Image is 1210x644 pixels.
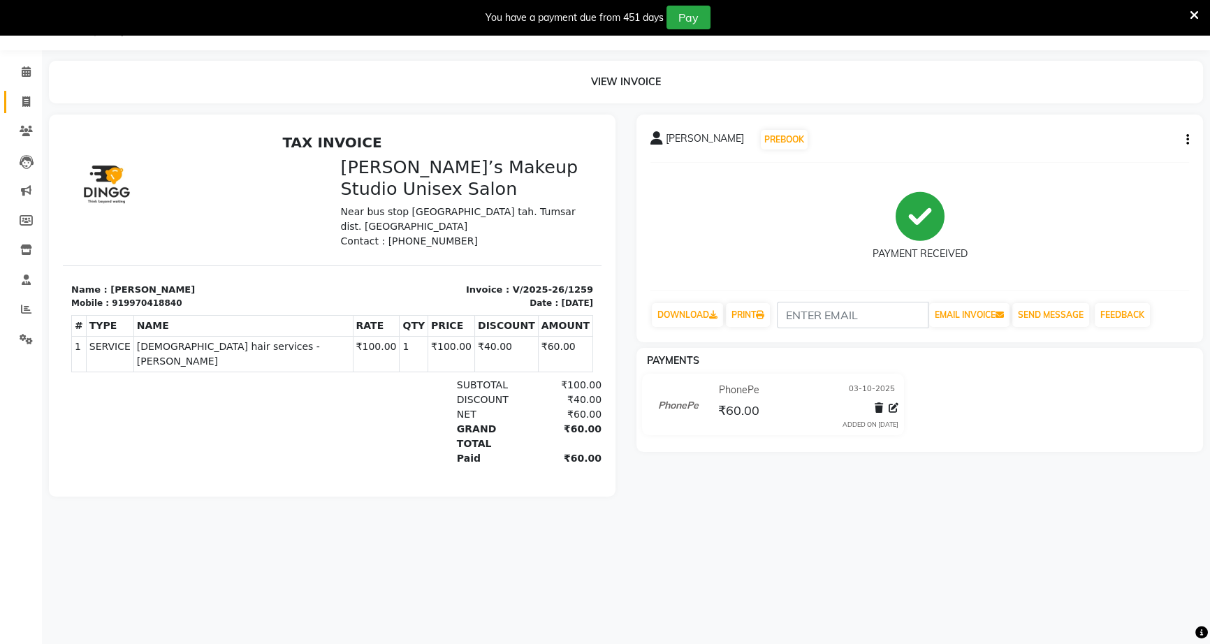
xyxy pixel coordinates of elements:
div: ₹60.00 [462,279,539,293]
div: ₹40.00 [462,264,539,279]
div: 919970418840 [49,168,119,181]
h3: [PERSON_NAME]’s Makeup Studio Unisex Salon [278,28,531,71]
div: PAYMENT RECEIVED [873,247,968,261]
th: TYPE [23,186,71,207]
div: Mobile : [8,168,46,181]
th: DISCOUNT [411,186,475,207]
div: DISCOUNT [386,264,462,279]
a: PRINT [726,303,770,327]
span: 03-10-2025 [849,383,895,397]
td: ₹100.00 [290,207,337,243]
p: Name : [PERSON_NAME] [8,154,261,168]
th: AMOUNT [475,186,530,207]
span: [DEMOGRAPHIC_DATA] hair services - [PERSON_NAME] [74,211,287,240]
div: GRAND TOTAL [386,293,462,323]
div: NET [386,279,462,293]
th: QTY [337,186,365,207]
a: DOWNLOAD [652,303,723,327]
span: PAYMENTS [647,354,699,367]
button: PREBOOK [761,130,808,149]
span: PhonePe [719,383,759,397]
th: # [9,186,24,207]
td: ₹100.00 [365,207,412,243]
p: Invoice : V/2025-26/1259 [278,154,531,168]
th: NAME [71,186,290,207]
div: ADDED ON [DATE] [843,420,898,430]
h2: TAX INVOICE [8,6,530,22]
div: ₹100.00 [462,249,539,264]
button: EMAIL INVOICE [929,303,1009,327]
td: 1 [337,207,365,243]
div: ₹60.00 [462,323,539,337]
th: RATE [290,186,337,207]
div: ₹60.00 [462,293,539,323]
th: PRICE [365,186,412,207]
button: SEND MESSAGE [1012,303,1089,327]
div: Paid [386,323,462,337]
td: ₹60.00 [475,207,530,243]
div: VIEW INVOICE [49,61,1203,103]
td: SERVICE [23,207,71,243]
button: Pay [666,6,710,29]
p: Contact : [PHONE_NUMBER] [278,105,531,120]
div: You have a payment due from 451 days [486,10,664,25]
div: [DATE] [498,168,530,181]
input: ENTER EMAIL [777,302,928,328]
td: ₹40.00 [411,207,475,243]
div: Date : [467,168,495,181]
span: [PERSON_NAME] [666,131,744,151]
div: SUBTOTAL [386,249,462,264]
p: Near bus stop [GEOGRAPHIC_DATA] tah. Tumsar dist. [GEOGRAPHIC_DATA] [278,76,531,105]
td: 1 [9,207,24,243]
span: ₹60.00 [718,402,759,422]
a: FEEDBACK [1095,303,1150,327]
